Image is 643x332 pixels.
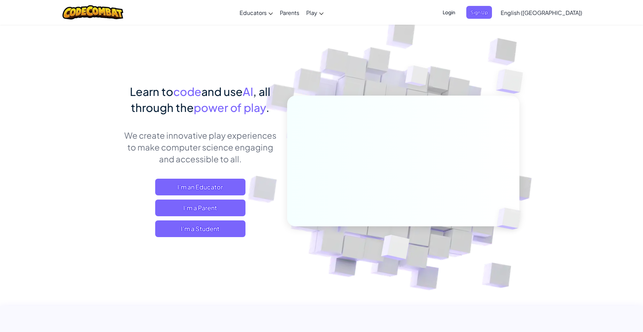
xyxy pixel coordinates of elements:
span: power of play [194,100,266,114]
button: I'm a Student [155,220,245,237]
button: Login [439,6,459,19]
a: Educators [236,3,276,22]
p: We create innovative play experiences to make computer science engaging and accessible to all. [124,129,277,165]
a: I'm a Parent [155,200,245,216]
img: Overlap cubes [392,52,442,104]
span: Learn to [130,84,173,98]
span: AI [243,84,253,98]
img: Overlap cubes [482,52,542,111]
button: Sign Up [466,6,492,19]
img: CodeCombat logo [62,5,123,19]
a: Parents [276,3,303,22]
a: English ([GEOGRAPHIC_DATA]) [497,3,586,22]
a: I'm an Educator [155,179,245,195]
img: Overlap cubes [485,193,537,244]
span: and use [201,84,243,98]
span: Play [306,9,317,16]
span: code [173,84,201,98]
span: English ([GEOGRAPHIC_DATA]) [501,9,582,16]
img: Overlap cubes [364,220,426,278]
a: Play [303,3,327,22]
span: . [266,100,269,114]
span: Educators [240,9,267,16]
